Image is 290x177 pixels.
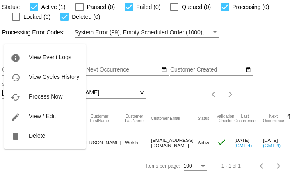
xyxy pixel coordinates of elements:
[29,54,71,60] span: View Event Logs
[11,112,21,122] mat-icon: edit
[11,132,21,141] mat-icon: delete
[11,73,21,83] mat-icon: history
[29,93,62,100] span: Process Now
[29,132,45,139] span: Delete
[29,113,56,119] span: View / Edit
[11,92,21,102] mat-icon: cached
[11,53,21,63] mat-icon: info
[29,74,79,80] span: View Cycles History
